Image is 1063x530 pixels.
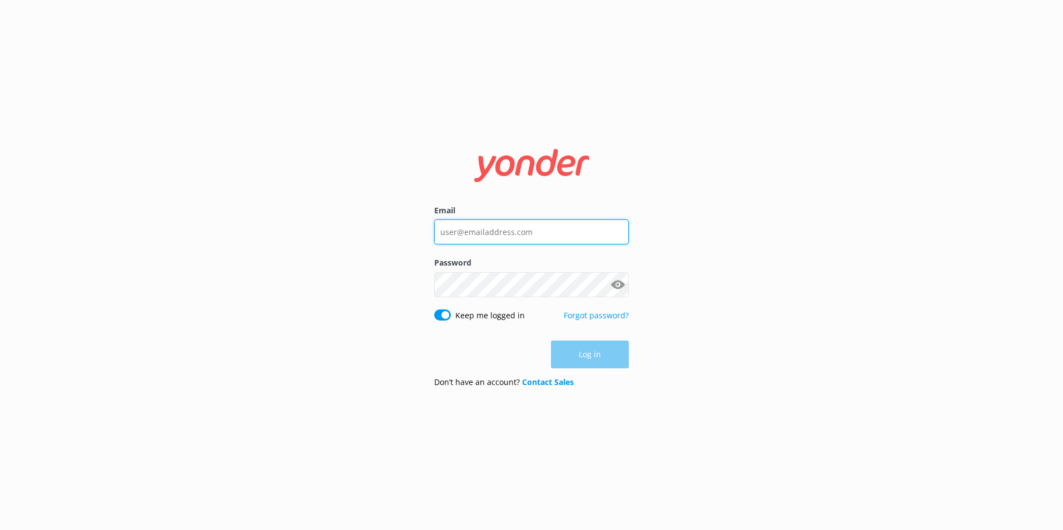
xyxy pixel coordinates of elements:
[434,204,629,217] label: Email
[564,310,629,321] a: Forgot password?
[434,219,629,244] input: user@emailaddress.com
[607,273,629,296] button: Show password
[434,376,574,388] p: Don’t have an account?
[522,377,574,387] a: Contact Sales
[455,309,525,322] label: Keep me logged in
[434,257,629,269] label: Password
